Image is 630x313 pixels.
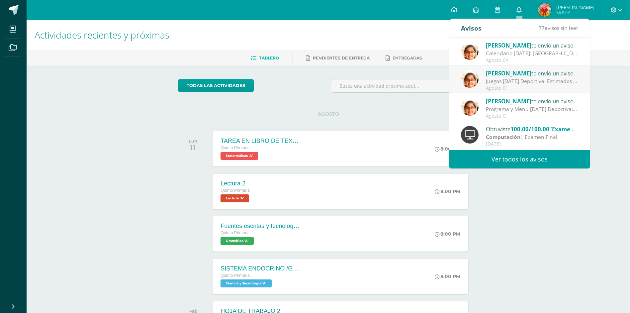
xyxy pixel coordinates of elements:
div: 11 [189,144,197,152]
span: avisos sin leer [539,24,578,32]
div: LUN [189,139,197,144]
div: Juegos Mañana Deportiva: Estimados Padres de Familia y Alumnos: tendremos varios juegos con premi... [486,77,578,85]
span: Ciencia y Tecnología 'A' [221,279,272,287]
span: Quinto Primaria [221,231,250,235]
div: | Examen Final [486,133,578,141]
span: Mi Perfil [556,10,594,16]
span: Quinto Primaria [221,188,250,193]
div: TAREA EN LIBRO DE TEXTO [221,138,300,145]
div: Programa y Menú Mañana Deportiva: Buenos días Padres de Familia y Alumnos: mandamos adjunto como ... [486,105,578,113]
div: 8:00 PM [435,231,460,237]
span: Pendientes de entrega [313,55,370,60]
a: Entregadas [386,53,422,63]
div: 8:00 PM [435,273,460,279]
div: te envió un aviso [486,97,578,105]
span: Matemáticas 'A' [221,152,258,160]
div: SISTEMA ENDOCRINO /GUIA 3 [221,265,300,272]
div: te envió un aviso [486,69,578,77]
span: [PERSON_NAME] [556,4,594,11]
span: Quinto Primaria [221,273,250,278]
span: Lectura 'A' [221,194,249,202]
div: Agosto 04 [486,57,578,63]
div: 8:00 PM [435,188,460,194]
div: Avisos [461,19,482,37]
a: Ver todos los avisos [449,150,590,168]
img: fc85df90bfeed59e7900768220bd73e5.png [461,98,479,116]
span: AGOSTO [307,111,350,117]
span: [PERSON_NAME] [486,97,531,105]
img: fc85df90bfeed59e7900768220bd73e5.png [461,42,479,60]
div: Obtuviste en [486,125,578,133]
div: Agosto 01 [486,113,578,119]
div: Calendario Agosto 2025: Buenos días, enviamos adjunto el calendario de actividades de agosto. Cua... [486,50,578,57]
a: todas las Actividades [178,79,254,92]
div: Fuentes escritas y tecnológicas [221,223,300,230]
span: [PERSON_NAME] [486,42,531,49]
div: Agosto 01 [486,85,578,91]
img: f8d4f7e4f31f6794352e4c44e504bd77.png [538,3,551,17]
a: Pendientes de entrega [306,53,370,63]
span: Tablero [259,55,279,60]
span: Entregadas [393,55,422,60]
input: Busca una actividad próxima aquí... [331,79,478,92]
div: [DATE] [486,141,578,147]
span: [PERSON_NAME] [486,69,531,77]
div: 8:00 PM [435,146,460,152]
div: te envió un aviso [486,41,578,50]
img: fc85df90bfeed59e7900768220bd73e5.png [461,70,479,88]
strong: Computación [486,133,520,141]
span: 77 [539,24,545,32]
span: Actividades recientes y próximas [35,29,169,41]
div: Lectura 2 [221,180,251,187]
a: Tablero [251,53,279,63]
span: 100.00/100.00 [510,125,549,133]
span: Quinto Primaria [221,146,250,150]
span: Gramática 'A' [221,237,254,245]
